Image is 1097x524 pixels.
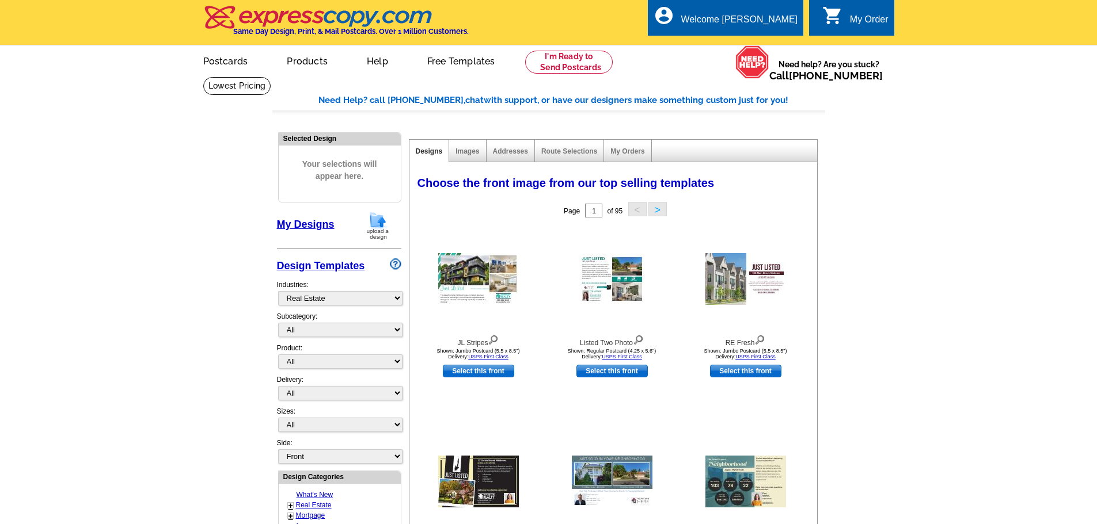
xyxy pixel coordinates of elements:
img: JL Arrow [438,456,519,507]
button: < [628,202,647,216]
a: [PHONE_NUMBER] [789,70,883,82]
a: Images [455,147,479,155]
a: shopping_cart My Order [822,13,889,27]
img: Just Sold - 2 Property [572,456,652,507]
div: Welcome [PERSON_NAME] [681,14,798,30]
a: Same Day Design, Print, & Mail Postcards. Over 1 Million Customers. [203,14,469,36]
a: Real Estate [296,501,332,509]
a: Postcards [185,47,267,74]
div: Side: [277,438,401,465]
img: JL Stripes [438,253,519,305]
a: + [289,511,293,521]
div: Industries: [277,274,401,311]
div: JL Stripes [415,332,542,348]
span: of 95 [607,207,622,215]
div: Selected Design [279,133,401,144]
div: Design Categories [279,471,401,482]
div: Subcategory: [277,311,401,343]
a: Mortgage [296,511,325,519]
span: Call [769,70,883,82]
a: My Orders [610,147,644,155]
i: shopping_cart [822,5,843,26]
div: Delivery: [277,374,401,406]
a: Help [348,47,407,74]
a: Products [268,47,346,74]
img: design-wizard-help-icon.png [390,258,401,270]
a: use this design [576,365,648,377]
span: Need help? Are you stuck? [769,59,889,82]
div: Sizes: [277,406,401,438]
a: USPS First Class [468,354,508,359]
div: RE Fresh [682,332,809,348]
img: help [735,45,769,79]
img: view design details [754,332,765,345]
img: view design details [633,332,644,345]
div: Need Help? call [PHONE_NUMBER], with support, or have our designers make something custom just fo... [318,94,825,107]
img: RE Fresh [705,253,786,305]
a: Designs [416,147,443,155]
div: My Order [850,14,889,30]
a: My Designs [277,219,335,230]
a: use this design [443,365,514,377]
span: Choose the front image from our top selling templates [417,177,715,189]
a: Route Selections [541,147,597,155]
a: USPS First Class [602,354,642,359]
a: What's New [297,491,333,499]
div: Shown: Jumbo Postcard (5.5 x 8.5") Delivery: [682,348,809,359]
a: USPS First Class [735,354,776,359]
a: Design Templates [277,260,365,271]
i: account_circle [654,5,674,26]
a: + [289,501,293,510]
a: Free Templates [409,47,514,74]
span: Your selections will appear here. [287,147,392,194]
button: > [648,202,667,216]
span: chat [465,95,484,105]
img: view design details [488,332,499,345]
img: Neighborhood Latest [705,456,786,507]
div: Shown: Regular Postcard (4.25 x 5.6") Delivery: [549,348,675,359]
div: Listed Two Photo [549,332,675,348]
img: Listed Two Photo [579,254,645,304]
img: upload-design [363,211,393,240]
h4: Same Day Design, Print, & Mail Postcards. Over 1 Million Customers. [233,27,469,36]
span: Page [564,207,580,215]
div: Product: [277,343,401,374]
div: Shown: Jumbo Postcard (5.5 x 8.5") Delivery: [415,348,542,359]
a: Addresses [493,147,528,155]
a: use this design [710,365,781,377]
